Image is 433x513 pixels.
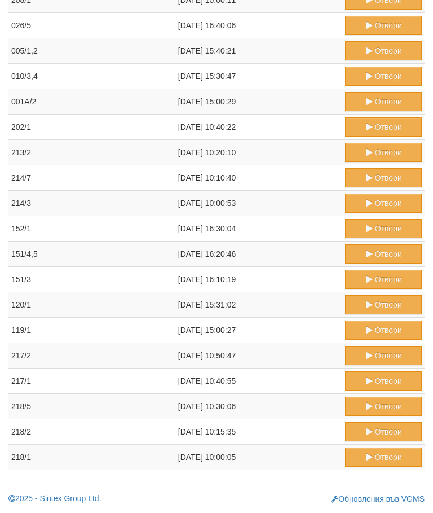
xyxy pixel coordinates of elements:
td: 010/3,4 [8,64,175,89]
td: 214/3 [8,191,175,216]
td: 217/1 [8,369,175,394]
td: [DATE] 10:00:53 [175,191,342,216]
td: 119/1 [8,318,175,343]
button: Отвори [345,92,422,111]
button: Отвори [345,448,422,467]
td: 120/1 [8,292,175,318]
td: 152/1 [8,216,175,242]
td: 218/1 [8,445,175,470]
button: Отвори [345,397,422,416]
td: 001А/2 [8,89,175,115]
button: Отвори [345,422,422,441]
td: [DATE] 15:31:02 [175,292,342,318]
button: Отвори [345,143,422,162]
button: Отвори [345,41,422,60]
td: 005/1,2 [8,38,175,64]
td: 151/4,5 [8,242,175,267]
td: [DATE] 15:30:47 [175,64,342,89]
button: Отвори [345,295,422,314]
td: [DATE] 10:50:47 [175,343,342,369]
button: Отвори [345,16,422,35]
td: 213/2 [8,140,175,165]
td: [DATE] 15:40:21 [175,38,342,64]
td: [DATE] 10:20:10 [175,140,342,165]
button: Отвори [345,371,422,391]
td: [DATE] 15:00:29 [175,89,342,115]
td: 214/7 [8,165,175,191]
button: Отвори [345,67,422,86]
button: Отвори [345,346,422,365]
button: Отвори [345,194,422,213]
td: 026/5 [8,13,175,38]
a: Обновления във VGMS [331,494,425,503]
td: [DATE] 16:20:46 [175,242,342,267]
button: Отвори [345,321,422,340]
td: 217/2 [8,343,175,369]
button: Отвори [345,244,422,264]
button: Отвори [345,219,422,238]
td: 202/1 [8,115,175,140]
td: [DATE] 16:40:06 [175,13,342,38]
td: [DATE] 10:15:35 [175,419,342,445]
td: [DATE] 16:10:19 [175,267,342,292]
td: [DATE] 10:10:40 [175,165,342,191]
td: [DATE] 15:00:27 [175,318,342,343]
button: Отвори [345,270,422,289]
td: [DATE] 10:00:05 [175,445,342,470]
a: 2025 - Sintex Group Ltd. [8,494,101,503]
td: [DATE] 10:30:06 [175,394,342,419]
td: 218/5 [8,394,175,419]
button: Отвори [345,117,422,137]
td: [DATE] 10:40:22 [175,115,342,140]
td: 218/2 [8,419,175,445]
td: [DATE] 10:40:55 [175,369,342,394]
td: 151/3 [8,267,175,292]
td: [DATE] 16:30:04 [175,216,342,242]
button: Отвори [345,168,422,187]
